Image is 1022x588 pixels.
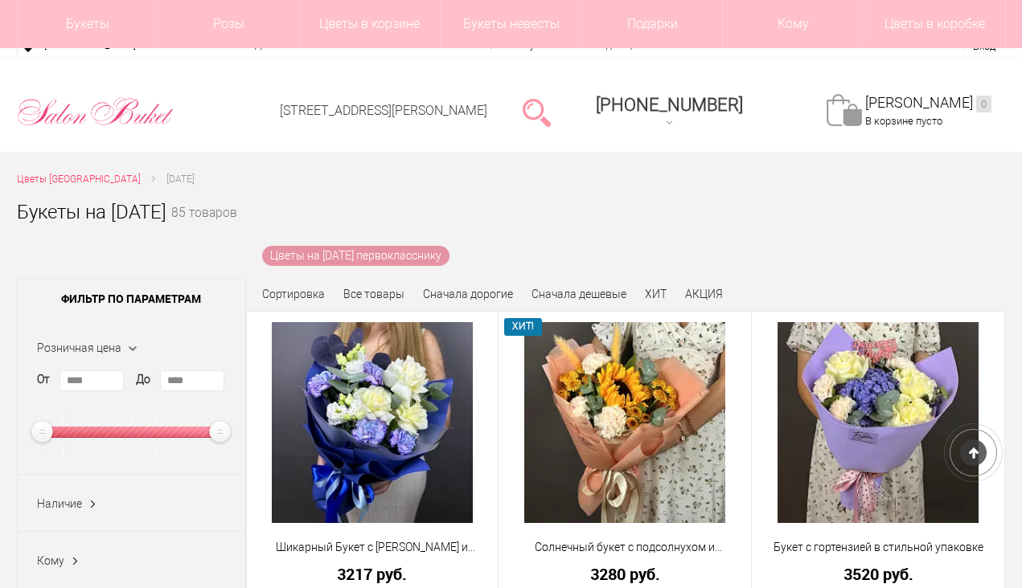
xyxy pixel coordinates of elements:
[257,566,488,582] a: 3217 руб.
[280,103,487,118] a: [STREET_ADDRESS][PERSON_NAME]
[37,341,121,354] span: Розничная цена
[37,497,82,510] span: Наличие
[524,322,725,523] img: Солнечный букет с подсолнухом и диантусами
[18,279,245,319] span: Фильтр по параметрам
[17,171,141,188] a: Цветы [GEOGRAPHIC_DATA]
[17,198,166,227] h1: Букеты на [DATE]
[532,288,626,300] a: Сначала дешевые
[262,246,449,266] a: Цветы на [DATE] первокласснику
[762,539,994,556] a: Букет с гортензией в стильной упаковке
[17,94,174,129] img: Цветы Нижний Новгород
[762,566,994,582] a: 3520 руб.
[685,288,723,300] a: АКЦИЯ
[343,288,404,300] a: Все товары
[423,288,513,300] a: Сначала дорогие
[645,288,667,300] a: ХИТ
[272,322,473,523] img: Шикарный Букет с Розами и Синими Диантусами
[504,318,542,335] span: ХИТ!
[778,322,979,523] img: Букет с гортензией в стильной упаковке
[509,566,741,582] a: 3280 руб.
[586,89,753,135] a: [PHONE_NUMBER]
[257,539,488,556] a: Шикарный Букет с [PERSON_NAME] и [PERSON_NAME]
[37,371,50,388] label: От
[262,288,325,300] span: Сортировка
[865,94,991,112] a: [PERSON_NAME]
[37,554,64,567] span: Кому
[865,115,942,127] span: В корзине пусто
[509,539,741,556] a: Солнечный букет с подсолнухом и диантусами
[166,174,195,185] span: [DATE]
[171,207,237,246] small: 85 товаров
[596,95,743,115] span: [PHONE_NUMBER]
[17,174,141,185] span: Цветы [GEOGRAPHIC_DATA]
[136,371,150,388] label: До
[976,96,991,112] ins: 0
